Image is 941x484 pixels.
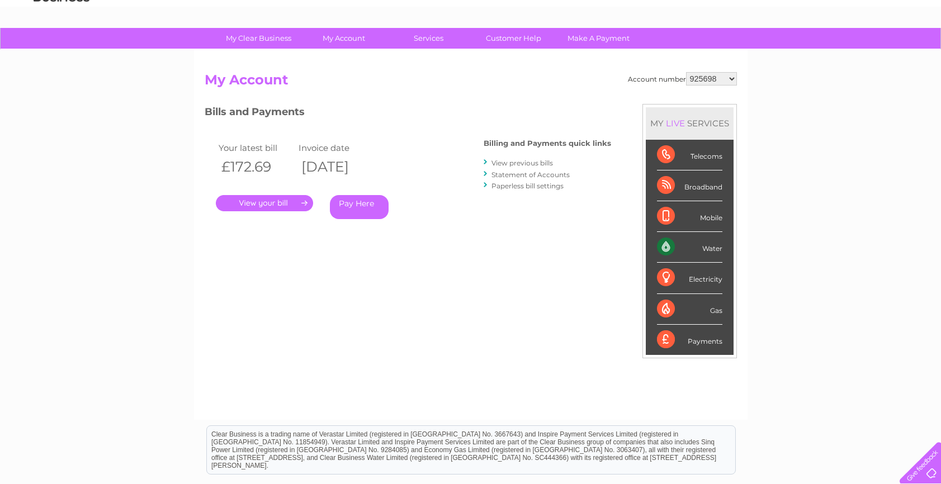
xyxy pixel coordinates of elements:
a: 0333 014 3131 [730,6,807,20]
a: Pay Here [330,195,389,219]
a: Log out [904,48,930,56]
div: Account number [628,72,737,86]
a: Services [382,28,475,49]
a: . [216,195,313,211]
a: My Clear Business [212,28,305,49]
div: Mobile [657,201,722,232]
a: Statement of Accounts [491,170,570,179]
h2: My Account [205,72,737,93]
div: Clear Business is a trading name of Verastar Limited (registered in [GEOGRAPHIC_DATA] No. 3667643... [207,6,735,54]
div: Electricity [657,263,722,293]
a: Water [744,48,765,56]
a: Blog [844,48,860,56]
a: My Account [297,28,390,49]
img: logo.png [33,29,90,63]
a: Make A Payment [552,28,645,49]
h4: Billing and Payments quick links [484,139,611,148]
a: Energy [772,48,797,56]
th: [DATE] [296,155,376,178]
a: Paperless bill settings [491,182,564,190]
div: Telecoms [657,140,722,170]
div: Payments [657,325,722,355]
div: MY SERVICES [646,107,734,139]
a: Customer Help [467,28,560,49]
th: £172.69 [216,155,296,178]
h3: Bills and Payments [205,104,611,124]
div: LIVE [664,118,687,129]
a: View previous bills [491,159,553,167]
div: Gas [657,294,722,325]
td: Invoice date [296,140,376,155]
td: Your latest bill [216,140,296,155]
a: Telecoms [803,48,837,56]
div: Water [657,232,722,263]
div: Broadband [657,170,722,201]
a: Contact [867,48,894,56]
